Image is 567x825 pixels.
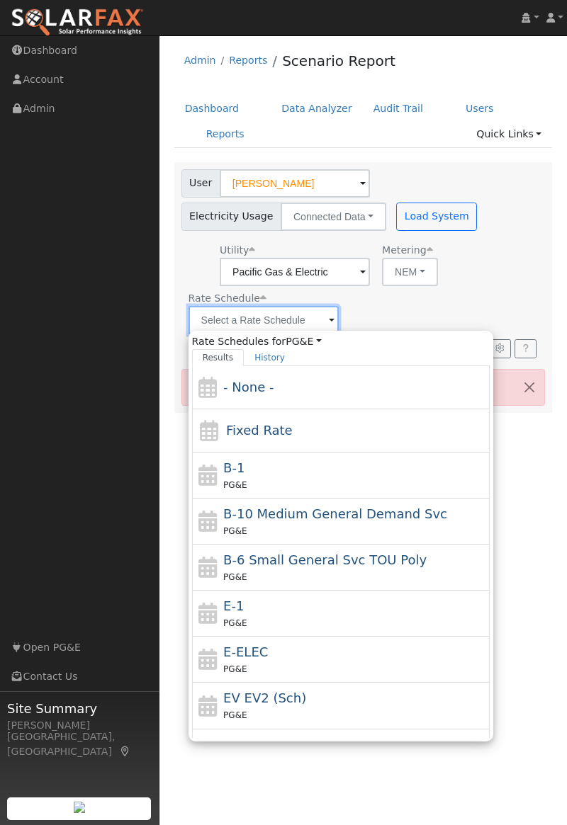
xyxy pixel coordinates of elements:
span: PG&E [223,572,247,582]
a: Reports [196,121,255,147]
div: Utility [220,243,370,258]
a: Help Link [515,339,537,359]
span: E-1 [223,598,244,613]
a: Results [192,349,245,366]
input: Select a Utility [220,258,370,286]
span: Electric Vehicle EV2 (Sch) [223,690,306,705]
span: - None - [223,380,274,394]
button: Close [515,370,544,404]
span: PG&E [223,710,247,720]
a: Data Analyzer [271,96,363,122]
span: User [181,169,220,198]
span: B-10 Medium General Demand Service (Primary Voltage) [223,506,447,521]
button: Connected Data [281,203,386,231]
img: retrieve [74,802,85,813]
a: PG&E [286,336,322,347]
a: Users [455,96,505,122]
a: Dashboard [174,96,250,122]
div: [PERSON_NAME] [7,718,152,733]
a: Map [119,746,132,757]
button: Settings [489,339,511,359]
span: E-TOU-C [223,737,276,752]
span: Alias: HETOUB [189,292,266,304]
span: Rate Schedules for [192,334,322,349]
div: [GEOGRAPHIC_DATA], [GEOGRAPHIC_DATA] [7,729,152,759]
span: B-1 [223,460,245,475]
span: B-6 Small General Service TOU Poly Phase [223,552,427,567]
span: PG&E [223,526,247,536]
a: History [244,349,296,366]
span: Fixed Rate [226,423,293,438]
div: Metering [382,243,438,258]
span: PG&E [223,664,247,674]
span: PG&E [223,480,247,490]
span: PG&E [223,618,247,628]
a: Reports [229,55,267,66]
span: E-ELEC [223,644,268,659]
input: Select a User [220,169,370,198]
span: Site Summary [7,699,152,718]
button: Load System [396,203,477,231]
span: Electricity Usage [181,203,281,231]
a: Scenario Report [282,52,395,69]
button: NEM [382,258,438,286]
input: Select a Rate Schedule [189,306,339,334]
a: Admin [184,55,216,66]
a: Quick Links [466,121,552,147]
img: SolarFax [11,8,144,38]
a: Audit Trail [363,96,434,122]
